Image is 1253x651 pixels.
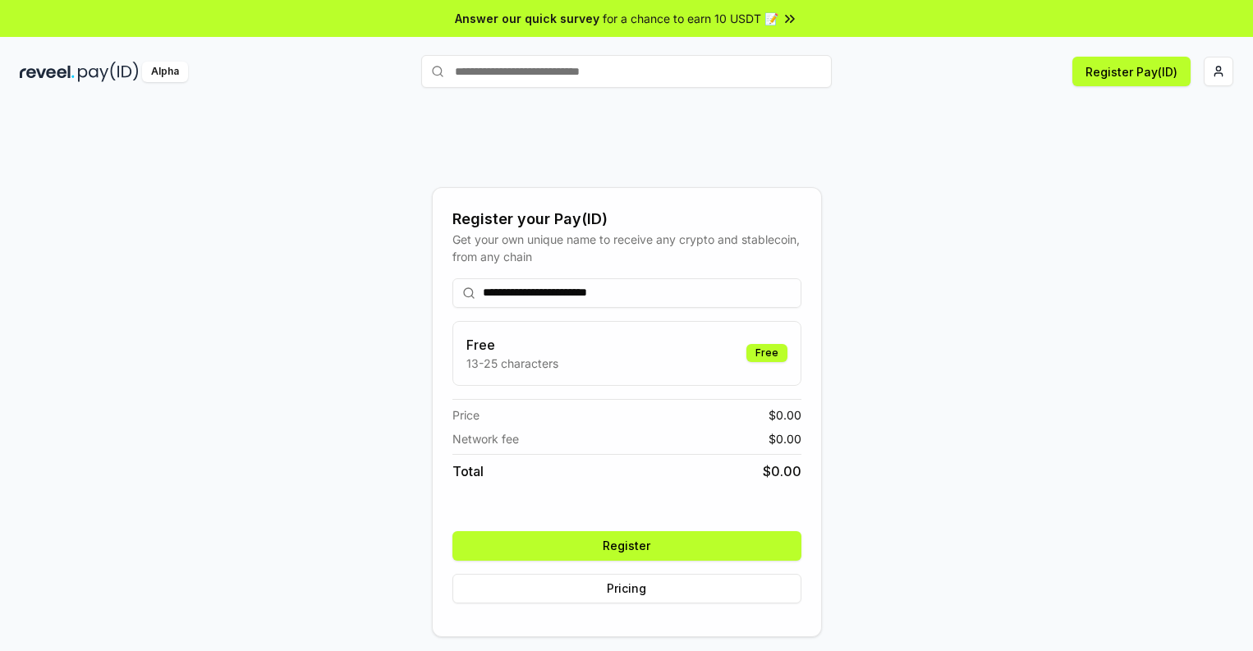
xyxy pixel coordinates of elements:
[452,208,801,231] div: Register your Pay(ID)
[769,406,801,424] span: $ 0.00
[78,62,139,82] img: pay_id
[763,461,801,481] span: $ 0.00
[769,430,801,447] span: $ 0.00
[142,62,188,82] div: Alpha
[466,355,558,372] p: 13-25 characters
[1072,57,1191,86] button: Register Pay(ID)
[746,344,787,362] div: Free
[452,430,519,447] span: Network fee
[20,62,75,82] img: reveel_dark
[455,10,599,27] span: Answer our quick survey
[452,406,480,424] span: Price
[452,531,801,561] button: Register
[452,231,801,265] div: Get your own unique name to receive any crypto and stablecoin, from any chain
[603,10,778,27] span: for a chance to earn 10 USDT 📝
[452,574,801,603] button: Pricing
[452,461,484,481] span: Total
[466,335,558,355] h3: Free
